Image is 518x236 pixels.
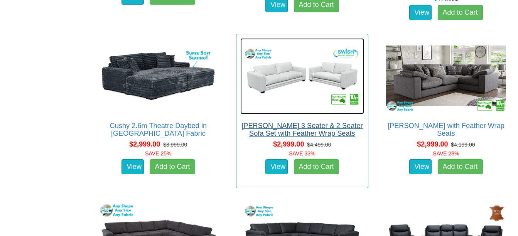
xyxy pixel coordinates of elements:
[438,5,483,20] a: Add to Cart
[241,122,363,137] a: [PERSON_NAME] 3 Seater & 2 Seater Sofa Set with Feather Wrap Seats
[265,159,288,175] a: View
[163,142,187,148] del: $3,999.00
[129,140,160,148] span: $2,999.00
[417,140,448,148] span: $2,999.00
[150,159,195,175] a: Add to Cart
[273,140,304,148] span: $2,999.00
[121,159,144,175] a: View
[240,38,364,114] img: Erika 3 Seater & 2 Seater Sofa Set with Feather Wrap Seats
[409,159,432,175] a: View
[388,122,505,137] a: [PERSON_NAME] with Feather Wrap Seats
[145,150,171,157] font: SAVE 25%
[409,5,432,20] a: View
[294,159,339,175] a: Add to Cart
[96,38,220,114] img: Cushy 2.6m Theatre Daybed in Jumbo Cord Fabric
[110,122,207,137] a: Cushy 2.6m Theatre Daybed in [GEOGRAPHIC_DATA] Fabric
[451,142,475,148] del: $4,199.00
[384,38,508,114] img: Erika Corner with Feather Wrap Seats
[433,150,459,157] font: SAVE 28%
[307,142,331,148] del: $4,499.00
[438,159,483,175] a: Add to Cart
[289,150,315,157] font: SAVE 33%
